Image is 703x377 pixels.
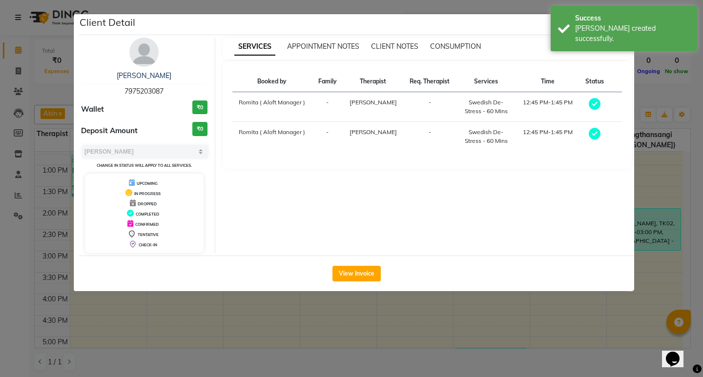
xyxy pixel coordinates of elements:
span: SERVICES [234,38,275,56]
span: Wallet [81,104,104,115]
span: APPOINTMENT NOTES [287,42,359,51]
span: TENTATIVE [138,232,159,237]
span: UPCOMING [137,181,158,186]
img: avatar [129,38,159,67]
span: CONSUMPTION [430,42,481,51]
span: [PERSON_NAME] [350,128,397,136]
td: 12:45 PM-1:45 PM [516,92,579,122]
a: [PERSON_NAME] [117,71,171,80]
iframe: chat widget [662,338,693,367]
td: Romita ( Aloft Manager ) [232,122,312,152]
th: Family [312,71,343,92]
th: Time [516,71,579,92]
div: Swedish De-Stress - 60 Mins [462,98,511,116]
span: CONFIRMED [135,222,159,227]
h5: Client Detail [80,15,135,30]
td: - [312,92,343,122]
span: CLIENT NOTES [371,42,418,51]
td: Romita ( Aloft Manager ) [232,92,312,122]
button: View Invoice [332,266,381,281]
span: Deposit Amount [81,125,138,137]
th: Status [579,71,610,92]
div: Swedish De-Stress - 60 Mins [462,128,511,145]
th: Booked by [232,71,312,92]
small: Change in status will apply to all services. [97,163,192,168]
th: Therapist [343,71,403,92]
span: [PERSON_NAME] [350,99,397,106]
span: IN PROGRESS [134,191,161,196]
td: - [312,122,343,152]
span: DROPPED [138,201,157,206]
h3: ₹0 [192,122,207,136]
div: Bill created successfully. [575,23,690,44]
div: Success [575,13,690,23]
span: COMPLETED [136,212,159,217]
td: - [403,122,456,152]
th: Services [456,71,517,92]
th: Req. Therapist [403,71,456,92]
span: 7975203087 [124,87,164,96]
td: 12:45 PM-1:45 PM [516,122,579,152]
h3: ₹0 [192,100,207,115]
td: - [403,92,456,122]
span: CHECK-IN [139,242,157,247]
